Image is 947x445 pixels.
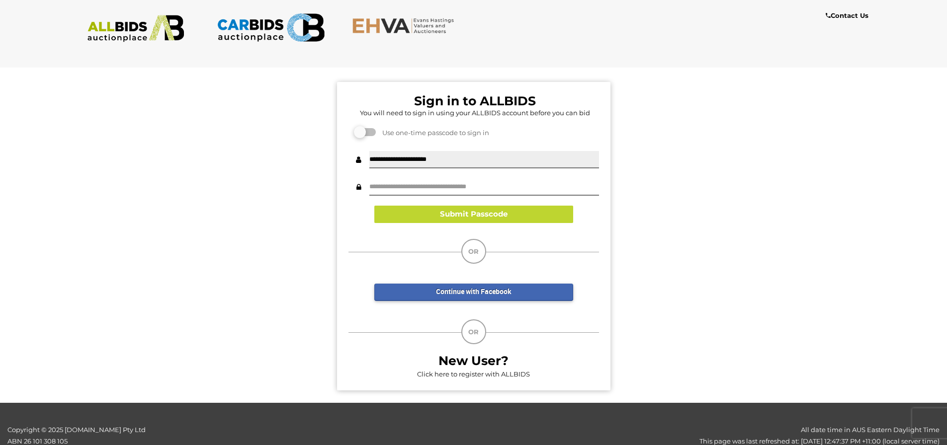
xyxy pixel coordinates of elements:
div: OR [461,239,486,264]
a: Contact Us [826,10,871,21]
b: Contact Us [826,11,868,19]
h5: You will need to sign in using your ALLBIDS account before you can bid [351,109,599,116]
a: Click here to register with ALLBIDS [417,370,530,378]
span: Use one-time passcode to sign in [377,129,489,137]
b: New User? [438,353,509,368]
a: Continue with Facebook [374,284,573,301]
img: CARBIDS.com.au [217,10,325,45]
button: Submit Passcode [374,206,573,223]
div: OR [461,319,486,344]
img: EHVA.com.au [352,17,460,34]
img: ALLBIDS.com.au [82,15,190,42]
b: Sign in to ALLBIDS [414,93,536,108]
